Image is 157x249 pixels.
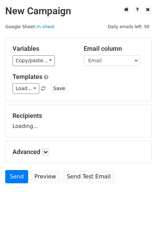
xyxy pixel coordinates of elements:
[5,5,152,17] h2: New Campaign
[5,24,55,29] small: Google Sheet:
[13,112,144,130] div: Loading...
[62,170,115,183] a: Send Test Email
[105,24,152,29] a: Daily emails left: 50
[13,112,144,120] h5: Recipients
[13,83,39,94] a: Load...
[13,45,73,53] h5: Variables
[13,148,144,156] h5: Advanced
[50,83,68,94] button: Save
[5,170,28,183] a: Send
[36,24,55,29] a: m.sheet
[105,23,152,31] span: Daily emails left: 50
[84,45,144,53] h5: Email column
[13,55,55,66] a: Copy/paste...
[30,170,60,183] a: Preview
[13,73,42,80] a: Templates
